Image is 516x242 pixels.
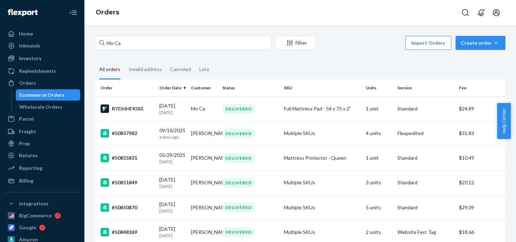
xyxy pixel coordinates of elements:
button: Help Center [497,103,511,139]
div: Create order [461,39,500,46]
a: Home [4,28,80,39]
div: Returns [19,152,38,159]
td: Multiple SKUs [281,121,363,146]
div: [DATE] [159,201,185,214]
td: Mo Ca [188,96,219,121]
td: $29.09 [456,195,505,220]
td: $10.49 [456,146,505,170]
a: Returns [4,150,80,161]
a: Ecommerce Orders [16,89,81,101]
iframe: Opens a widget where you can chat to one of our agents [471,221,509,238]
p: Standard [397,204,453,211]
div: DELIVERED [222,153,255,163]
div: Home [19,30,33,37]
div: Inventory [19,55,42,62]
div: DELIVERED [222,203,255,212]
a: Inbounds [4,40,80,51]
a: Orders [4,77,80,89]
p: Standard [397,179,453,186]
th: Status [219,79,281,96]
button: Filter [275,36,316,50]
div: BigCommerce [19,212,52,219]
td: $24.89 [456,96,505,121]
input: Search orders [95,36,271,50]
th: SKU [281,79,363,96]
a: Replenishments [4,65,80,77]
div: #50848269 [101,228,154,236]
p: Flexpedited [397,130,453,137]
td: [PERSON_NAME] [188,146,219,170]
a: Billing [4,175,80,186]
td: [PERSON_NAME] [188,170,219,195]
div: Parcel [19,115,34,122]
td: Multiple SKUs [281,195,363,220]
div: Invalid address [129,60,162,78]
td: 4 units [363,121,395,146]
td: $31.83 [456,121,505,146]
p: Standard [397,105,453,112]
td: [PERSON_NAME] [188,195,219,220]
div: DELIVERED [222,178,255,187]
p: [DATE] [159,159,185,165]
div: Orders [19,79,36,87]
button: Close Navigation [66,6,80,20]
div: Google [19,224,36,231]
div: Freight [19,128,36,135]
div: Integrations [19,200,49,207]
div: 05/29/2025 [159,152,185,165]
th: Fee [456,79,505,96]
button: Import Orders [405,36,451,50]
div: #50857982 [101,129,154,138]
td: 1 unit [363,146,395,170]
div: RYDHHFKIXE [101,104,154,113]
div: Customer [191,85,217,91]
button: Integrations [4,198,80,209]
div: Full Mattress Pad - 54 x 75 x 2" [284,105,360,112]
div: #50851849 [101,178,154,187]
a: Prep [4,138,80,149]
button: Create order [456,36,505,50]
div: DELIVERED [222,227,255,237]
th: Order [95,79,157,96]
a: BigCommerce [4,210,80,221]
p: [DATE] [159,233,185,238]
div: Reporting [19,165,43,172]
img: Flexport logo [8,9,38,16]
div: #50850870 [101,203,154,212]
p: [DATE] [159,208,185,214]
div: Filter [275,39,316,46]
a: Freight [4,126,80,137]
div: Late [199,60,209,78]
p: Standard [397,154,453,161]
div: DELIVERED [222,129,255,138]
th: Service [395,79,456,96]
p: Website Fast Tag [397,229,453,236]
div: Prep [19,140,30,147]
td: 1 unit [363,96,395,121]
div: All orders [99,60,120,79]
a: Wholesale Orders [16,101,81,113]
button: Open account menu [489,6,503,20]
button: Open notifications [474,6,488,20]
td: [PERSON_NAME] [188,121,219,146]
td: $20.12 [456,170,505,195]
th: Units [363,79,395,96]
div: [DATE] [159,102,185,115]
div: Wholesale Orders [19,103,62,110]
p: [DATE] [159,183,185,189]
a: Inventory [4,53,80,64]
a: Orders [96,8,119,16]
a: Google [4,222,80,233]
p: [DATE] [159,109,185,115]
p: 6 days ago [159,134,185,140]
td: 5 units [363,195,395,220]
div: Billing [19,177,33,184]
td: 3 units [363,170,395,195]
a: Parcel [4,113,80,125]
button: Open Search Box [458,6,472,20]
div: Mattress Protector - Queen [284,154,360,161]
div: Replenishments [19,68,56,75]
div: 09/16/2025 [159,127,185,140]
div: [DATE] [159,225,185,238]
